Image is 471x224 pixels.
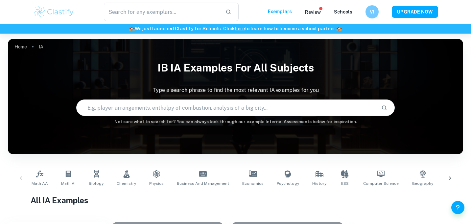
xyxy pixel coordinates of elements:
p: Exemplars [268,8,292,15]
span: 🏫 [336,26,342,31]
span: Biology [89,181,104,186]
span: Economics [242,181,264,186]
h1: IB IA examples for all subjects [8,57,463,78]
h6: VI [368,8,376,15]
span: History [312,181,326,186]
a: Home [14,42,27,51]
h1: All IA Examples [31,194,440,206]
p: Type a search phrase to find the most relevant IA examples for you [8,86,463,94]
h6: We just launched Clastify for Schools. Click to learn how to become a school partner. [1,25,470,32]
span: Psychology [277,181,299,186]
span: Chemistry [117,181,136,186]
button: VI [365,5,379,18]
h6: Not sure what to search for? You can always look through our example Internal Assessments below f... [8,119,463,125]
span: ESS [341,181,349,186]
button: Help and Feedback [451,201,464,214]
button: UPGRADE NOW [392,6,438,18]
a: Schools [334,9,352,14]
span: Business and Management [177,181,229,186]
input: Search for any exemplars... [104,3,221,21]
p: Review [305,9,321,16]
span: Physics [149,181,164,186]
img: Clastify logo [33,5,75,18]
span: Math AI [61,181,76,186]
a: here [235,26,245,31]
button: Search [379,102,390,113]
input: E.g. player arrangements, enthalpy of combustion, analysis of a big city... [77,98,376,117]
span: Geography [412,181,433,186]
span: 🏫 [129,26,135,31]
span: Math AA [32,181,48,186]
span: Computer Science [363,181,399,186]
p: IA [39,43,43,50]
